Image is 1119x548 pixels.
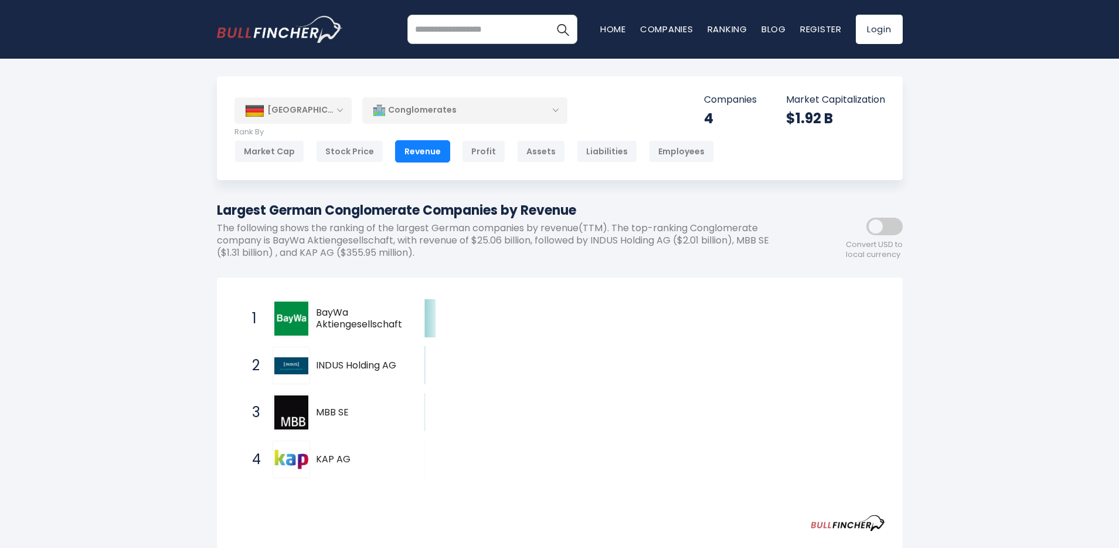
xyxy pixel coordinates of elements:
h1: Largest German Conglomerate Companies by Revenue [217,201,797,220]
div: Profit [462,140,505,163]
div: Employees [649,140,714,163]
img: MBB SE [274,395,308,429]
div: 4 [704,109,757,127]
a: Go to homepage [217,16,343,43]
span: 1 [246,309,258,329]
div: Market Cap [234,140,304,163]
button: Search [548,15,577,44]
span: KAP AG [316,454,404,466]
p: Market Capitalization [786,94,885,106]
p: Companies [704,94,757,106]
p: Rank By [234,127,714,137]
a: Blog [761,23,786,35]
span: BayWa Aktiengesellschaft [316,307,404,331]
div: [GEOGRAPHIC_DATA] [234,97,352,123]
div: Conglomerates [362,97,567,124]
img: bullfincher logo [217,16,343,43]
a: Ranking [708,23,747,35]
span: 4 [246,449,258,469]
a: Companies [640,23,693,35]
img: INDUS Holding AG [274,357,308,374]
div: Assets [517,140,565,163]
div: Stock Price [316,140,383,163]
a: Register [800,23,842,35]
span: 3 [246,402,258,422]
img: KAP AG [274,442,308,476]
span: MBB SE [316,407,404,419]
span: INDUS Holding AG [316,360,404,372]
p: The following shows the ranking of the largest German companies by revenue(TTM). The top-ranking ... [217,222,797,259]
img: BayWa Aktiengesellschaft [274,302,308,336]
div: Liabilities [577,140,637,163]
span: 2 [246,356,258,376]
a: Login [856,15,903,44]
div: $1.92 B [786,109,885,127]
div: Revenue [395,140,450,163]
span: Convert USD to local currency [846,240,903,260]
a: Home [600,23,626,35]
